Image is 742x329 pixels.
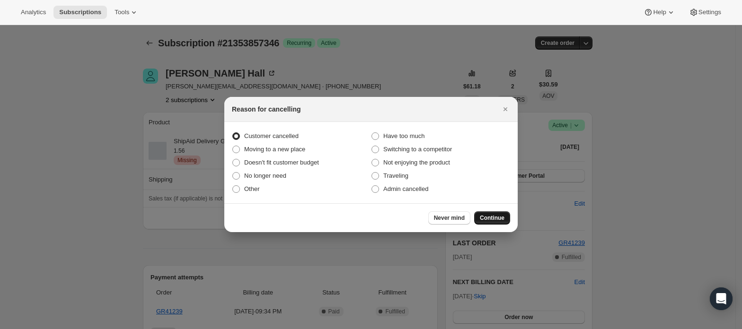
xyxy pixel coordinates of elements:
[683,6,727,19] button: Settings
[428,211,470,225] button: Never mind
[232,104,300,114] h2: Reason for cancelling
[115,9,129,16] span: Tools
[244,146,305,153] span: Moving to a new place
[434,214,465,222] span: Never mind
[698,9,721,16] span: Settings
[244,185,260,192] span: Other
[480,214,504,222] span: Continue
[710,287,733,310] div: Open Intercom Messenger
[244,159,319,166] span: Doesn't fit customer budget
[59,9,101,16] span: Subscriptions
[244,172,286,179] span: No longer need
[244,132,299,139] span: Customer cancelled
[21,9,46,16] span: Analytics
[474,211,510,225] button: Continue
[653,9,666,16] span: Help
[383,159,450,166] span: Not enjoying the product
[638,6,681,19] button: Help
[15,6,52,19] button: Analytics
[383,132,424,139] span: Have too much
[499,103,512,116] button: Close
[53,6,107,19] button: Subscriptions
[383,185,428,192] span: Admin cancelled
[109,6,144,19] button: Tools
[383,172,408,179] span: Traveling
[383,146,452,153] span: Switching to a competitor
